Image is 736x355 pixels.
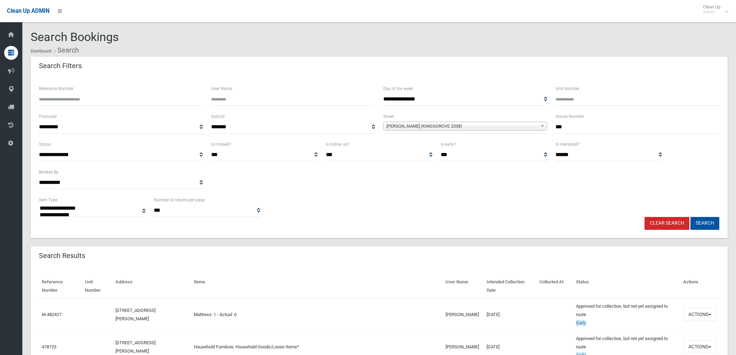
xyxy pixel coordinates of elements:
[645,217,689,230] a: Clear Search
[115,340,155,354] a: [STREET_ADDRESS][PERSON_NAME]
[443,274,484,298] th: User Name
[555,140,579,148] label: Is oversized?
[154,196,205,204] label: Number of results per page
[573,298,680,331] td: Approved for collection, but not yet assigned to route
[115,308,155,321] a: [STREET_ADDRESS][PERSON_NAME]
[7,8,49,14] span: Clean Up ADMIN
[39,274,82,298] th: Reference Number
[690,217,719,230] button: Search
[82,274,113,298] th: Unit Number
[211,85,232,92] label: User Name
[383,85,413,92] label: Day of the week
[42,312,62,317] a: M-482427
[39,85,73,92] label: Reference Number
[113,274,191,298] th: Address
[683,340,717,353] button: Actions
[703,9,720,15] small: Admin
[386,122,538,130] span: [PERSON_NAME] (KINGSGROVE 2208)
[484,298,537,331] td: [DATE]
[383,113,394,120] label: Street
[191,274,442,298] th: Items
[680,274,719,298] th: Actions
[537,274,573,298] th: Collected At
[53,44,79,57] li: Search
[555,113,584,120] label: House Number
[683,308,717,321] button: Actions
[39,196,57,204] label: Item Type
[211,113,225,120] label: Suburb
[191,298,442,331] td: Mattress: 1 - Actual: 0
[39,113,57,120] label: Postcode
[211,140,231,148] label: Is missed?
[326,140,350,148] label: Is follow up?
[39,168,58,176] label: Booked By
[31,59,90,73] header: Search Filters
[31,30,119,44] span: Search Bookings
[441,140,456,148] label: Is early?
[573,274,680,298] th: Status
[31,249,94,263] header: Search Results
[576,320,586,326] span: Early
[555,85,579,92] label: Unit Number
[443,298,484,331] td: [PERSON_NAME]
[42,344,56,349] a: 478723
[39,140,51,148] label: Status
[31,49,51,54] a: Dashboard
[699,4,727,15] span: Clean Up
[484,274,537,298] th: Intended Collection Date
